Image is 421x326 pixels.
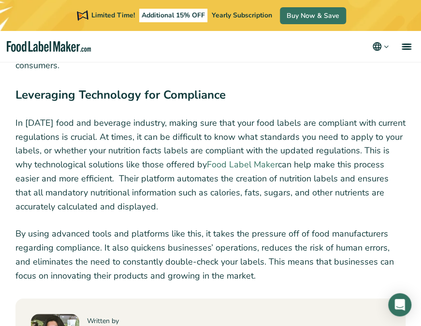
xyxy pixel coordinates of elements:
p: In [DATE] food and beverage industry, making sure that your food labels are compliant with curren... [15,116,406,214]
span: Written by [87,316,119,326]
a: Buy Now & Save [280,7,346,24]
button: Change language [371,41,390,52]
a: Food Label Maker [207,159,278,170]
a: Food Label Maker homepage [7,41,91,52]
span: Yearly Subscription [212,11,272,20]
a: menu [390,31,421,62]
div: Open Intercom Messenger [388,293,411,316]
p: By using advanced tools and platforms like this, it takes the pressure off of food manufacturers ... [15,227,406,282]
span: Limited Time! [91,11,135,20]
strong: Leveraging Technology for Compliance [15,87,226,103]
span: Additional 15% OFF [139,9,207,22]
